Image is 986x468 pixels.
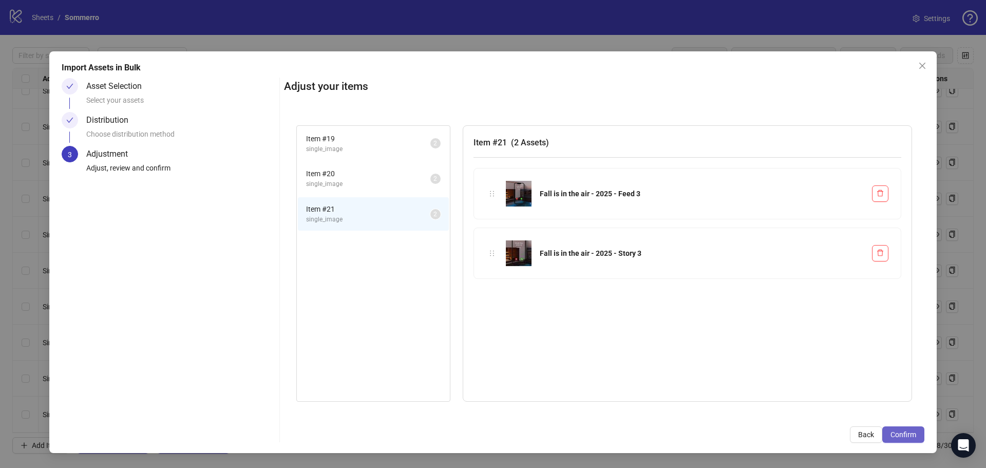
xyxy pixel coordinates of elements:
[306,133,430,144] span: Item # 19
[86,95,275,112] div: Select your assets
[433,140,437,147] span: 2
[540,188,864,199] div: Fall is in the air - 2025 - Feed 3
[430,174,441,184] sup: 2
[486,248,498,259] div: holder
[540,248,864,259] div: Fall is in the air - 2025 - Story 3
[430,138,441,148] sup: 2
[306,179,430,189] span: single_image
[62,62,924,74] div: Import Assets in Bulk
[951,433,976,458] div: Open Intercom Messenger
[488,190,496,197] span: holder
[306,215,430,224] span: single_image
[86,128,275,146] div: Choose distribution method
[433,175,437,182] span: 2
[430,209,441,219] sup: 2
[86,112,137,128] div: Distribution
[306,203,430,215] span: Item # 21
[918,62,926,70] span: close
[306,168,430,179] span: Item # 20
[858,430,874,439] span: Back
[433,211,437,218] span: 2
[306,144,430,154] span: single_image
[882,426,924,443] button: Confirm
[890,430,916,439] span: Confirm
[877,190,884,197] span: delete
[914,58,931,74] button: Close
[66,117,73,124] span: check
[86,78,150,95] div: Asset Selection
[486,188,498,199] div: holder
[877,249,884,256] span: delete
[86,146,136,162] div: Adjustment
[284,78,924,95] h2: Adjust your items
[850,426,882,443] button: Back
[66,83,73,90] span: check
[872,185,888,202] button: Delete
[488,250,496,257] span: holder
[506,181,532,207] img: Fall is in the air - 2025 - Feed 3
[473,136,901,149] h3: Item # 21
[506,240,532,266] img: Fall is in the air - 2025 - Story 3
[86,162,275,180] div: Adjust, review and confirm
[68,151,72,159] span: 3
[511,138,549,147] span: ( 2 Assets )
[872,245,888,261] button: Delete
